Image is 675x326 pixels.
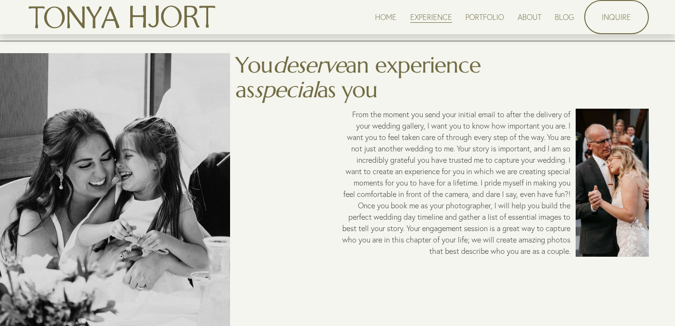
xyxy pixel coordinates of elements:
[273,51,346,79] em: deserve
[235,51,272,79] span: You
[410,10,452,23] a: EXPERIENCE
[375,10,396,23] a: HOME
[518,10,541,23] a: ABOUT
[465,10,504,23] a: PORTFOLIO
[26,1,217,33] img: Tonya Hjort
[235,51,481,103] span: an experience as as you
[555,10,574,23] a: BLOG
[254,76,317,103] em: special
[340,109,570,257] p: From the moment you send your initial email to after the delivery of your wedding gallery, I want...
